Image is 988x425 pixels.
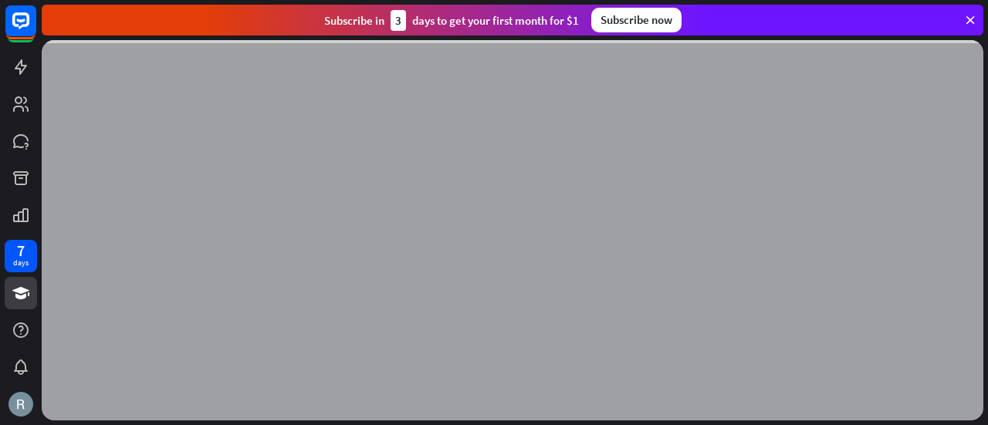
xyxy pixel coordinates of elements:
[324,10,579,31] div: Subscribe in days to get your first month for $1
[391,10,406,31] div: 3
[17,244,25,258] div: 7
[13,258,29,268] div: days
[5,240,37,272] a: 7 days
[591,8,682,32] div: Subscribe now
